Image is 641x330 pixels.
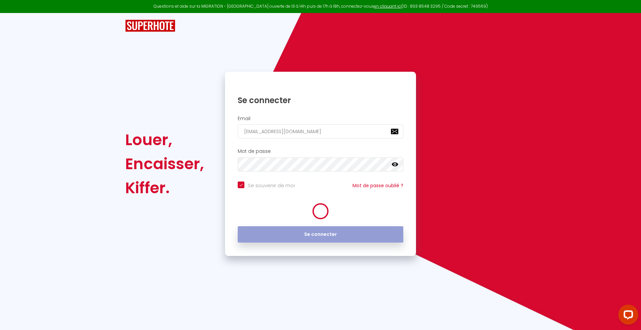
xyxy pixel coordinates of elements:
[353,182,403,189] a: Mot de passe oublié ?
[125,152,204,176] div: Encaisser,
[238,124,403,138] input: Ton Email
[238,148,403,154] h2: Mot de passe
[125,20,175,32] img: SuperHote logo
[238,95,403,105] h1: Se connecter
[238,226,403,243] button: Se connecter
[238,116,403,121] h2: Email
[125,176,204,200] div: Kiffer.
[613,302,641,330] iframe: LiveChat chat widget
[125,128,204,152] div: Louer,
[374,3,402,9] a: en cliquant ici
